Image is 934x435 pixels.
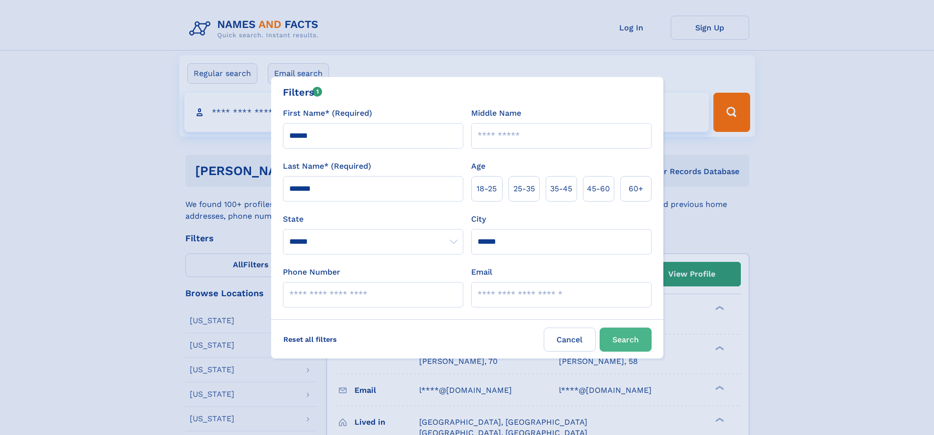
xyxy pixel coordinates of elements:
label: Email [471,266,492,278]
span: 25‑35 [513,183,535,195]
label: First Name* (Required) [283,107,372,119]
span: 45‑60 [587,183,610,195]
button: Search [600,328,652,352]
label: Reset all filters [277,328,343,351]
label: City [471,213,486,225]
label: Phone Number [283,266,340,278]
span: 35‑45 [550,183,572,195]
span: 18‑25 [477,183,497,195]
label: Middle Name [471,107,521,119]
label: State [283,213,463,225]
label: Cancel [544,328,596,352]
label: Age [471,160,485,172]
span: 60+ [629,183,643,195]
label: Last Name* (Required) [283,160,371,172]
div: Filters [283,85,323,100]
